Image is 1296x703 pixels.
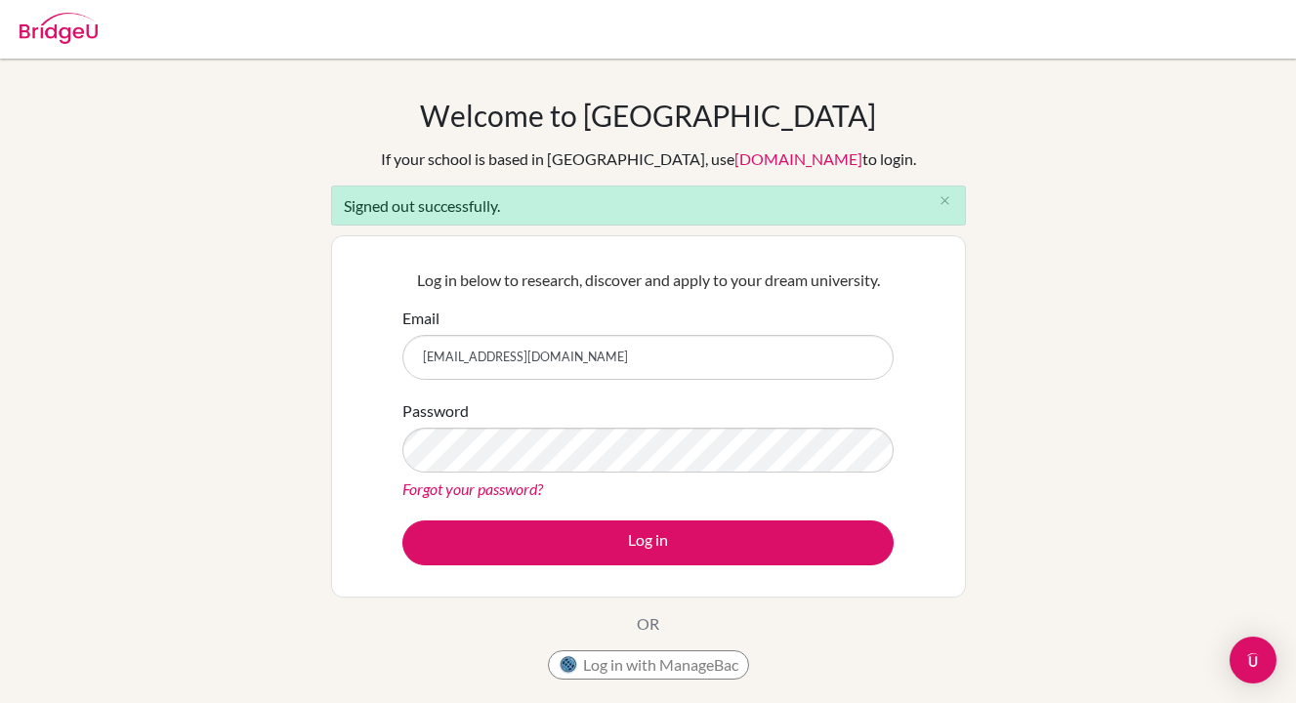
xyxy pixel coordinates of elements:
[402,399,469,423] label: Password
[331,186,966,226] div: Signed out successfully.
[381,147,916,171] div: If your school is based in [GEOGRAPHIC_DATA], use to login.
[402,269,894,292] p: Log in below to research, discover and apply to your dream university.
[734,149,862,168] a: [DOMAIN_NAME]
[20,13,98,44] img: Bridge-U
[402,520,894,565] button: Log in
[402,479,543,498] a: Forgot your password?
[938,193,952,208] i: close
[402,307,439,330] label: Email
[420,98,876,133] h1: Welcome to [GEOGRAPHIC_DATA]
[1230,637,1276,683] div: Open Intercom Messenger
[548,650,749,680] button: Log in with ManageBac
[926,186,965,216] button: Close
[637,612,659,636] p: OR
